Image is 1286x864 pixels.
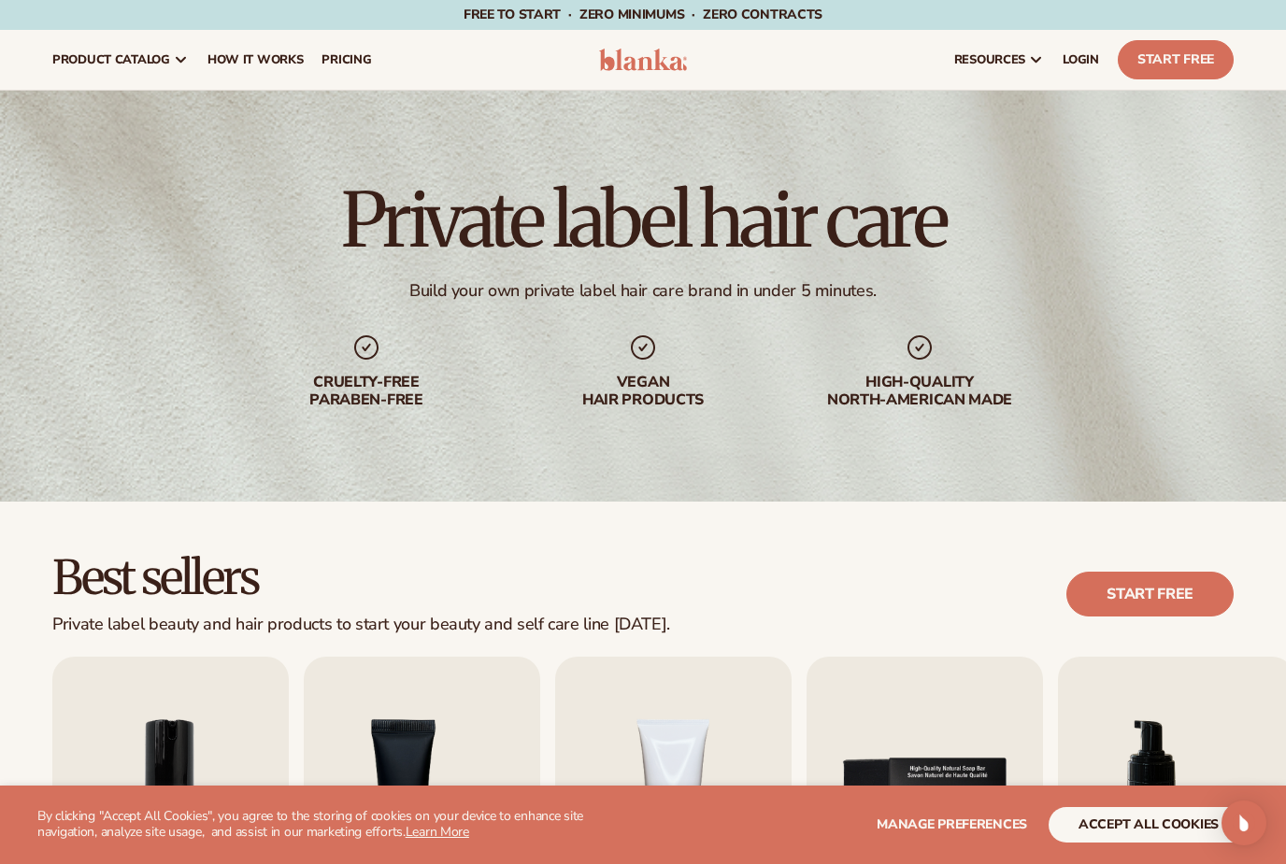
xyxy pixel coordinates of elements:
div: cruelty-free paraben-free [247,374,486,409]
img: logo [599,49,687,71]
a: product catalog [43,30,198,90]
h2: Best sellers [52,554,670,603]
span: How It Works [207,52,304,67]
div: High-quality North-american made [800,374,1039,409]
a: resources [945,30,1053,90]
span: Manage preferences [877,815,1027,833]
span: pricing [321,52,371,67]
div: Open Intercom Messenger [1222,800,1266,845]
div: Private label beauty and hair products to start your beauty and self care line [DATE]. [52,615,670,635]
span: resources [954,52,1025,67]
div: Build your own private label hair care brand in under 5 minutes. [409,280,877,302]
a: Start free [1066,572,1234,616]
a: pricing [312,30,380,90]
a: Learn More [406,823,469,841]
button: accept all cookies [1049,807,1249,843]
a: How It Works [198,30,313,90]
div: Vegan hair products [523,374,763,409]
h1: Private label hair care [341,183,945,258]
a: LOGIN [1053,30,1108,90]
span: product catalog [52,52,170,67]
span: Free to start · ZERO minimums · ZERO contracts [464,6,822,23]
span: LOGIN [1063,52,1099,67]
a: Start Free [1118,40,1234,79]
p: By clicking "Accept All Cookies", you agree to the storing of cookies on your device to enhance s... [37,809,646,841]
button: Manage preferences [877,807,1027,843]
